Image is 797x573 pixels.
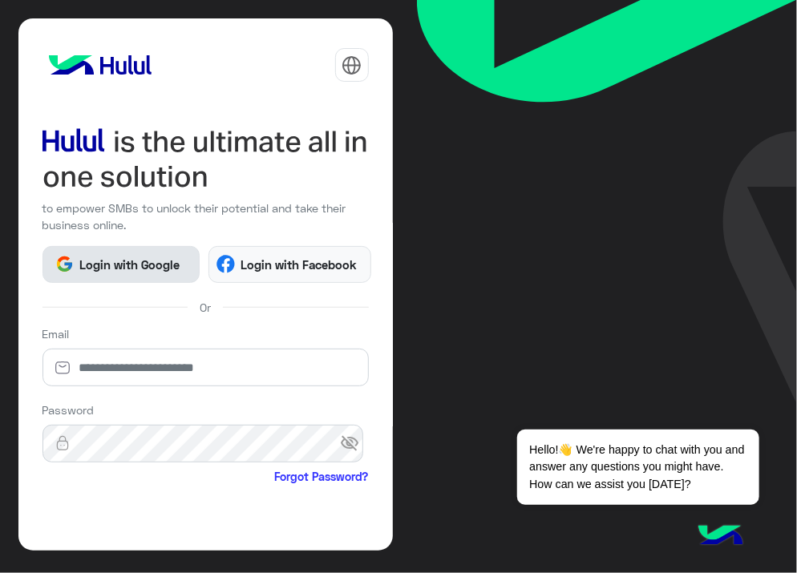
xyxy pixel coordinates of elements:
button: Login with Facebook [208,246,372,283]
iframe: reCAPTCHA [42,488,286,551]
button: Login with Google [42,246,200,283]
img: hulul-logo.png [693,509,749,565]
label: Email [42,325,70,342]
span: visibility_off [340,429,369,458]
img: logo [42,49,158,81]
img: email [42,360,83,376]
img: Facebook [216,255,235,273]
label: Password [42,402,95,418]
a: Forgot Password? [274,468,369,485]
p: to empower SMBs to unlock their potential and take their business online. [42,200,369,234]
img: tab [342,55,362,75]
span: Login with Facebook [235,256,363,274]
img: hululLoginTitle_EN.svg [42,124,369,194]
span: Login with Google [74,256,186,274]
img: Google [55,255,74,273]
span: Or [200,299,211,316]
img: lock [42,435,83,451]
span: Hello!👋 We're happy to chat with you and answer any questions you might have. How can we assist y... [517,430,759,505]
